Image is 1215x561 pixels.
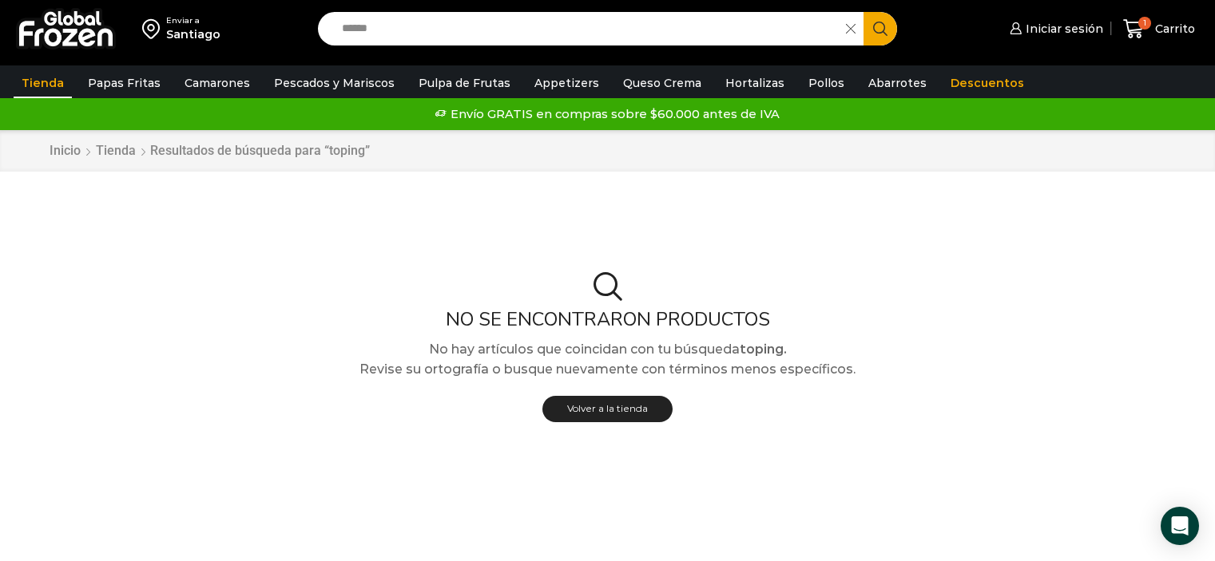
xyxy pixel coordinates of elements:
[1119,10,1199,48] a: 1 Carrito
[411,68,518,98] a: Pulpa de Frutas
[1022,21,1103,37] span: Iniciar sesión
[717,68,792,98] a: Hortalizas
[49,142,81,160] a: Inicio
[49,142,370,160] nav: Breadcrumb
[1006,13,1103,45] a: Iniciar sesión
[80,68,169,98] a: Papas Fritas
[37,308,1179,331] h2: No se encontraron productos
[1161,507,1199,545] div: Open Intercom Messenger
[1138,17,1151,30] span: 1
[266,68,403,98] a: Pescados y Mariscos
[166,15,220,26] div: Enviar a
[37,339,1179,380] p: No hay artículos que coincidan con tu búsqueda Revise su ortografía o busque nuevamente con térmi...
[615,68,709,98] a: Queso Crema
[943,68,1032,98] a: Descuentos
[166,26,220,42] div: Santiago
[542,396,673,422] a: Volver a la tienda
[142,15,166,42] img: address-field-icon.svg
[150,143,370,158] h1: Resultados de búsqueda para “toping”
[860,68,935,98] a: Abarrotes
[14,68,72,98] a: Tienda
[864,12,897,45] button: Search button
[177,68,258,98] a: Camarones
[567,402,648,414] span: Volver a la tienda
[800,68,852,98] a: Pollos
[740,342,787,357] strong: toping.
[526,68,607,98] a: Appetizers
[95,142,137,160] a: Tienda
[1151,21,1195,37] span: Carrito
